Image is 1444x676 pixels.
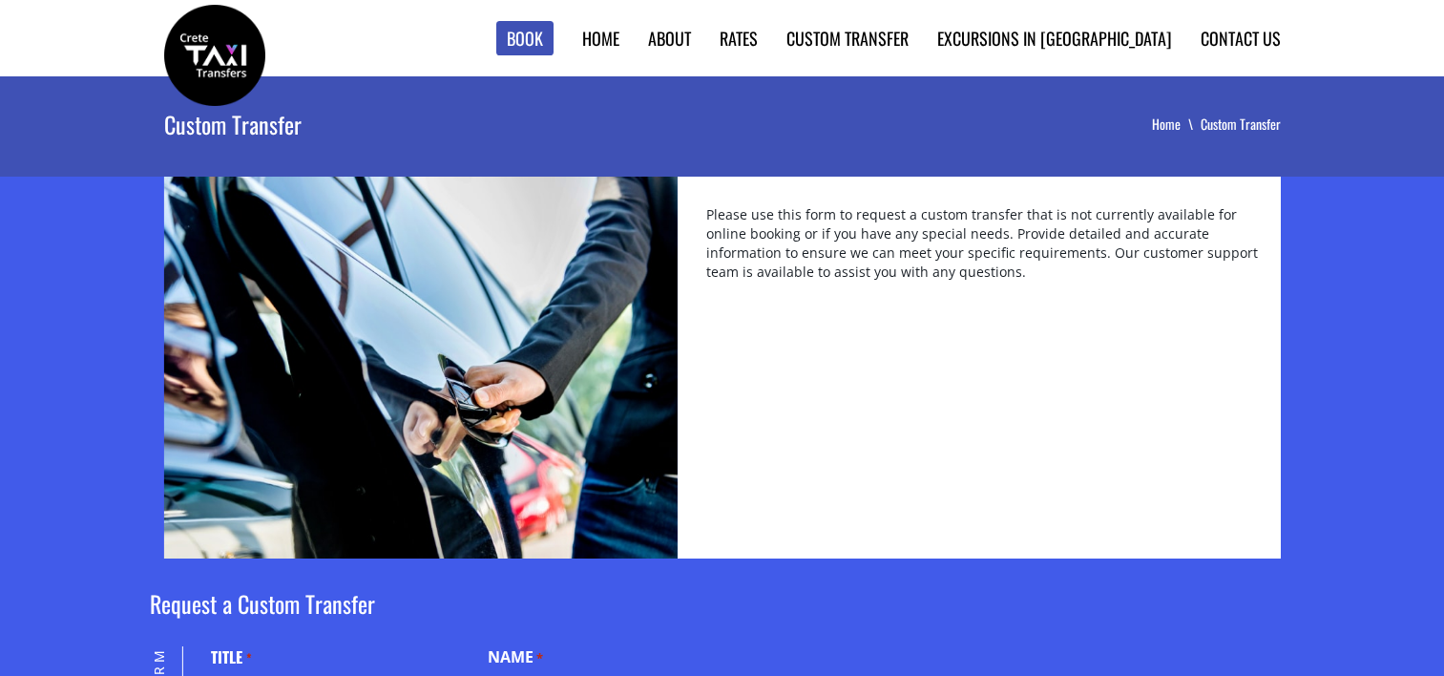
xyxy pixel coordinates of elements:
[164,5,265,106] img: Crete Taxi Transfers | Best Custom Transfers in Crete | Crete Taxi Transfers
[164,76,741,172] h1: Custom Transfer
[648,26,691,51] a: About
[786,26,909,51] a: Custom Transfer
[150,587,1295,646] h2: Request a Custom Transfer
[496,21,554,56] a: Book
[1201,115,1281,134] li: Custom Transfer
[720,26,758,51] a: Rates
[211,646,251,668] label: Title
[164,43,265,63] a: Crete Taxi Transfers | Best Custom Transfers in Crete | Crete Taxi Transfers
[163,177,677,559] img: crete taxi transfer services
[937,26,1172,51] a: Excursions in [GEOGRAPHIC_DATA]
[353,10,439,67] img: svg%3E
[706,205,1262,298] p: Please use this form to request a custom transfer that is not currently available for online book...
[582,26,619,51] a: Home
[1152,114,1201,134] a: Home
[1201,26,1281,51] a: Contact us
[488,646,543,668] legend: Name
